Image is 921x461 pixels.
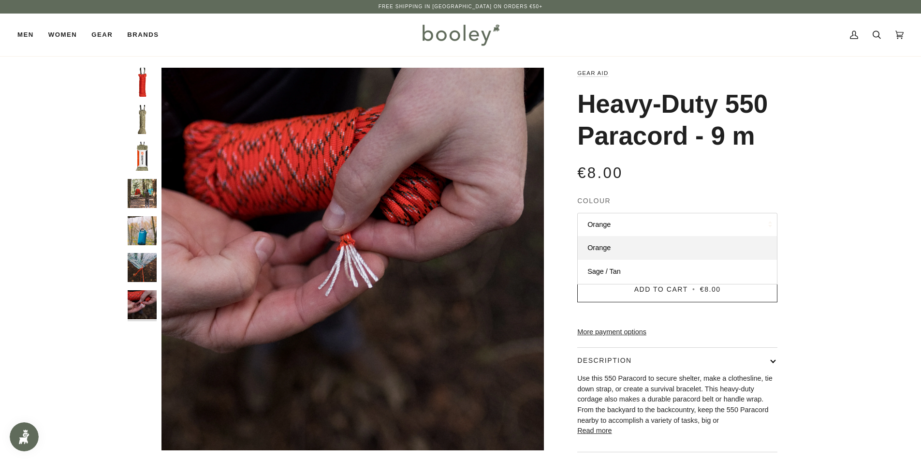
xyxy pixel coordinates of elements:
[578,236,777,260] a: Orange
[587,244,611,252] span: Orange
[577,196,611,206] span: Colour
[128,105,157,134] img: Gear Aid Heavy-Duty 550 Paracord - 9 m Sage / Tan - Booley Galway
[379,3,542,11] p: Free Shipping in [GEOGRAPHIC_DATA] on Orders €50+
[577,327,777,338] a: More payment options
[577,276,777,302] button: Add to Cart • €8.00
[10,422,39,451] iframe: Button to open loyalty program pop-up
[577,70,608,76] a: Gear Aid
[48,30,77,40] span: Women
[128,253,157,282] img: Gear Aid Heavy-Duty 550 Paracord - 9 m - Booley Galway
[128,179,157,208] img: Gear Aid Heavy-Duty 550 Paracord - 9 m - Booley Galway
[17,14,41,56] a: Men
[91,30,113,40] span: Gear
[577,213,777,237] button: Orange
[577,426,612,436] button: Read more
[128,290,157,319] img: Gear Aid Heavy-Duty 550 Paracord - 9 m - Booley Galway
[128,142,157,171] img: Gear Aid Heavy-Duty 550 Paracord - 9 m - Booley Galway
[120,14,166,56] a: Brands
[577,164,623,181] span: €8.00
[578,260,777,284] a: Sage / Tan
[418,21,503,49] img: Booley
[577,373,777,426] p: Use this 550 Paracord to secure shelter, make a clothesline, tie down strap, or create a survival...
[128,216,157,245] img: Gear Aid Heavy-Duty 550 Paracord - 9 m - Booley Galway
[700,285,721,293] span: €8.00
[127,30,159,40] span: Brands
[577,348,777,373] button: Description
[690,285,697,293] span: •
[577,88,770,152] h1: Heavy-Duty 550 Paracord - 9 m
[84,14,120,56] a: Gear
[17,30,34,40] span: Men
[128,68,157,97] img: Gear Aid Heavy-Duty 550 Paracord - 9 m Orange - Booley Galway
[587,268,621,275] span: Sage / Tan
[41,14,84,56] a: Women
[161,68,544,450] img: Gear Aid Heavy-Duty 550 Paracord - 9 m - Booley Galway
[634,285,688,293] span: Add to Cart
